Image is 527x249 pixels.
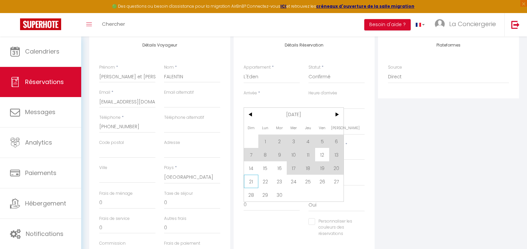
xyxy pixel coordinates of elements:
[316,3,414,9] a: créneaux d'ouverture de la salle migration
[164,64,174,71] label: Nom
[329,121,344,135] span: [PERSON_NAME]
[388,64,402,71] label: Source
[99,43,220,48] h4: Détails Voyageur
[164,165,174,171] label: Pays
[164,114,204,121] label: Téléphone alternatif
[329,161,344,175] span: 20
[164,190,193,197] label: Taxe de séjour
[329,175,344,188] span: 27
[258,175,273,188] span: 22
[499,219,522,244] iframe: Chat
[99,140,124,146] label: Code postal
[272,121,287,135] span: Mar
[244,175,258,188] span: 21
[315,135,330,148] span: 5
[164,240,200,247] label: Frais de paiement
[308,64,320,71] label: Statut
[272,148,287,161] span: 9
[315,175,330,188] span: 26
[99,165,107,171] label: Ville
[435,19,445,29] img: ...
[25,78,64,86] span: Réservations
[244,121,258,135] span: Dim
[164,216,186,222] label: Autres frais
[272,175,287,188] span: 23
[20,18,61,30] img: Super Booking
[99,89,110,96] label: Email
[301,161,315,175] span: 18
[25,199,66,207] span: Hébergement
[5,3,25,23] button: Ouvrir le widget de chat LiveChat
[511,20,520,29] img: logout
[287,175,301,188] span: 24
[258,135,273,148] span: 1
[99,190,133,197] label: Frais de ménage
[287,161,301,175] span: 17
[329,148,344,161] span: 13
[287,135,301,148] span: 3
[244,161,258,175] span: 14
[99,64,115,71] label: Prénom
[315,148,330,161] span: 12
[99,240,126,247] label: Commission
[287,148,301,161] span: 10
[164,140,180,146] label: Adresse
[99,216,130,222] label: Frais de service
[301,121,315,135] span: Jeu
[301,175,315,188] span: 25
[315,161,330,175] span: 19
[315,121,330,135] span: Ven
[244,108,258,121] span: <
[244,64,271,71] label: Appartement
[315,218,356,237] label: Personnaliser les couleurs des réservations
[258,108,330,121] span: [DATE]
[25,108,55,116] span: Messages
[244,188,258,201] span: 28
[244,43,365,48] h4: Détails Réservation
[287,121,301,135] span: Mer
[301,135,315,148] span: 4
[364,19,411,30] button: Besoin d'aide ?
[97,13,130,36] a: Chercher
[430,13,504,36] a: ... La Conciergerie
[25,169,56,177] span: Paiements
[25,138,52,147] span: Analytics
[164,89,194,96] label: Email alternatif
[272,188,287,201] span: 30
[244,148,258,161] span: 7
[449,20,496,28] span: La Conciergerie
[258,188,273,201] span: 29
[25,47,59,56] span: Calendriers
[329,108,344,121] span: >
[280,3,286,9] a: ICI
[258,121,273,135] span: Lun
[308,90,337,96] label: Heure d'arrivée
[272,161,287,175] span: 16
[388,43,509,48] h4: Plateformes
[258,161,273,175] span: 15
[272,135,287,148] span: 2
[244,90,257,96] label: Arrivée
[99,114,121,121] label: Téléphone
[329,135,344,148] span: 6
[102,20,125,27] span: Chercher
[301,148,315,161] span: 11
[258,148,273,161] span: 8
[26,230,63,238] span: Notifications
